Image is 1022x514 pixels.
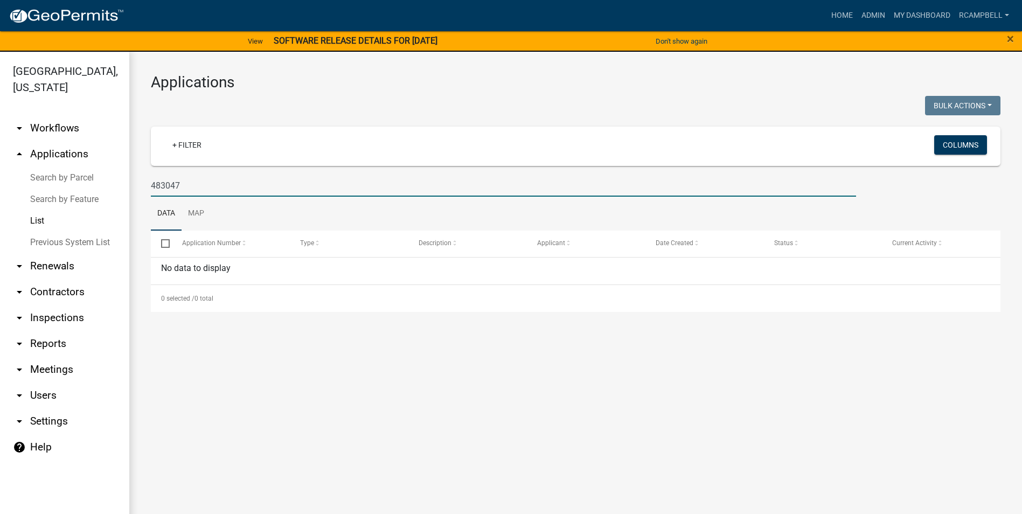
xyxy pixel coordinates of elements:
[151,73,1000,92] h3: Applications
[274,36,437,46] strong: SOFTWARE RELEASE DETAILS FOR [DATE]
[827,5,857,26] a: Home
[857,5,889,26] a: Admin
[408,231,527,256] datatable-header-cell: Description
[13,286,26,298] i: arrow_drop_down
[13,441,26,454] i: help
[13,389,26,402] i: arrow_drop_down
[151,285,1000,312] div: 0 total
[934,135,987,155] button: Columns
[151,231,171,256] datatable-header-cell: Select
[419,239,451,247] span: Description
[151,175,856,197] input: Search for applications
[182,197,211,231] a: Map
[651,32,712,50] button: Don't show again
[13,122,26,135] i: arrow_drop_down
[13,415,26,428] i: arrow_drop_down
[527,231,645,256] datatable-header-cell: Applicant
[182,239,241,247] span: Application Number
[13,363,26,376] i: arrow_drop_down
[13,260,26,273] i: arrow_drop_down
[1007,31,1014,46] span: ×
[171,231,290,256] datatable-header-cell: Application Number
[925,96,1000,115] button: Bulk Actions
[763,231,882,256] datatable-header-cell: Status
[656,239,693,247] span: Date Created
[537,239,565,247] span: Applicant
[13,311,26,324] i: arrow_drop_down
[774,239,793,247] span: Status
[645,231,764,256] datatable-header-cell: Date Created
[164,135,210,155] a: + Filter
[13,148,26,161] i: arrow_drop_up
[892,239,937,247] span: Current Activity
[244,32,267,50] a: View
[300,239,314,247] span: Type
[1007,32,1014,45] button: Close
[13,337,26,350] i: arrow_drop_down
[161,295,194,302] span: 0 selected /
[151,258,1000,284] div: No data to display
[889,5,955,26] a: My Dashboard
[151,197,182,231] a: Data
[955,5,1013,26] a: rcampbell
[882,231,1000,256] datatable-header-cell: Current Activity
[290,231,408,256] datatable-header-cell: Type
